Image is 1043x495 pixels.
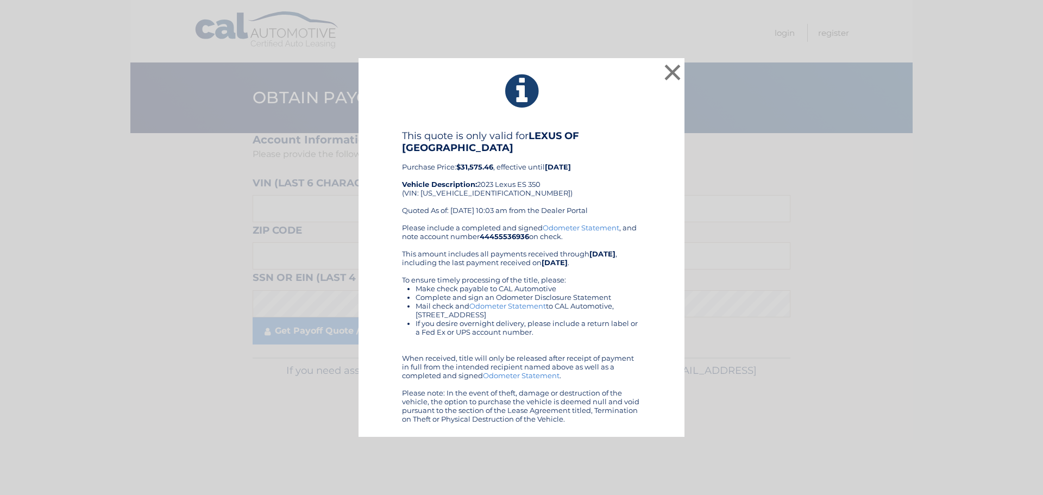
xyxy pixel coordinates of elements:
b: [DATE] [542,258,568,267]
b: [DATE] [545,162,571,171]
li: Mail check and to CAL Automotive, [STREET_ADDRESS] [416,302,641,319]
li: Make check payable to CAL Automotive [416,284,641,293]
h4: This quote is only valid for [402,130,641,154]
a: Odometer Statement [543,223,619,232]
b: LEXUS OF [GEOGRAPHIC_DATA] [402,130,579,154]
a: Odometer Statement [469,302,546,310]
a: Odometer Statement [483,371,560,380]
li: Complete and sign an Odometer Disclosure Statement [416,293,641,302]
b: $31,575.46 [456,162,493,171]
b: [DATE] [589,249,615,258]
button: × [662,61,683,83]
div: Please include a completed and signed , and note account number on check. This amount includes al... [402,223,641,423]
b: 44455536936 [480,232,529,241]
li: If you desire overnight delivery, please include a return label or a Fed Ex or UPS account number. [416,319,641,336]
strong: Vehicle Description: [402,180,477,189]
div: Purchase Price: , effective until 2023 Lexus ES 350 (VIN: [US_VEHICLE_IDENTIFICATION_NUMBER]) Quo... [402,130,641,223]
